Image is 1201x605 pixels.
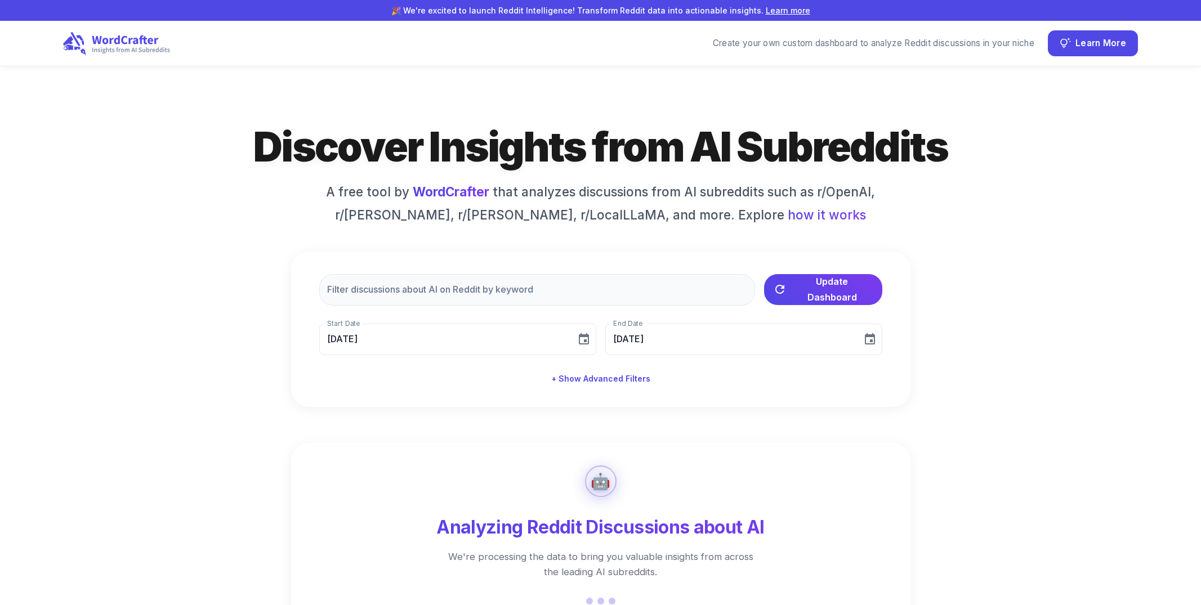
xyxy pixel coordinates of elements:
[613,319,642,328] label: End Date
[1075,36,1126,51] span: Learn More
[788,205,866,225] span: how it works
[319,182,882,225] h6: A free tool by that analyzes discussions from AI subreddits such as r/OpenAI, r/[PERSON_NAME], r/...
[319,274,755,306] input: Filter discussions about AI on Reddit by keyword
[432,549,770,580] p: We're processing the data to bring you valuable insights from across the leading AI subreddits.
[591,469,610,493] div: 🤖
[327,319,360,328] label: Start Date
[605,324,854,355] input: MM/DD/YYYY
[766,6,810,15] a: Learn more
[713,37,1034,50] div: Create your own custom dashboard to analyze Reddit discussions in your niche
[309,515,892,540] h4: Analyzing Reddit Discussions about AI
[859,328,881,351] button: Choose date, selected date is Aug 14, 2025
[74,5,1128,16] p: 🎉 We're excited to launch Reddit Intelligence! Transform Reddit data into actionable insights.
[207,120,995,173] h1: Discover Insights from AI Subreddits
[319,324,568,355] input: MM/DD/YYYY
[791,274,873,305] span: Update Dashboard
[413,184,489,199] a: WordCrafter
[1048,30,1138,56] button: Learn More
[547,369,655,389] button: + Show Advanced Filters
[573,328,595,351] button: Choose date, selected date is Jul 15, 2025
[764,274,882,305] button: Update Dashboard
